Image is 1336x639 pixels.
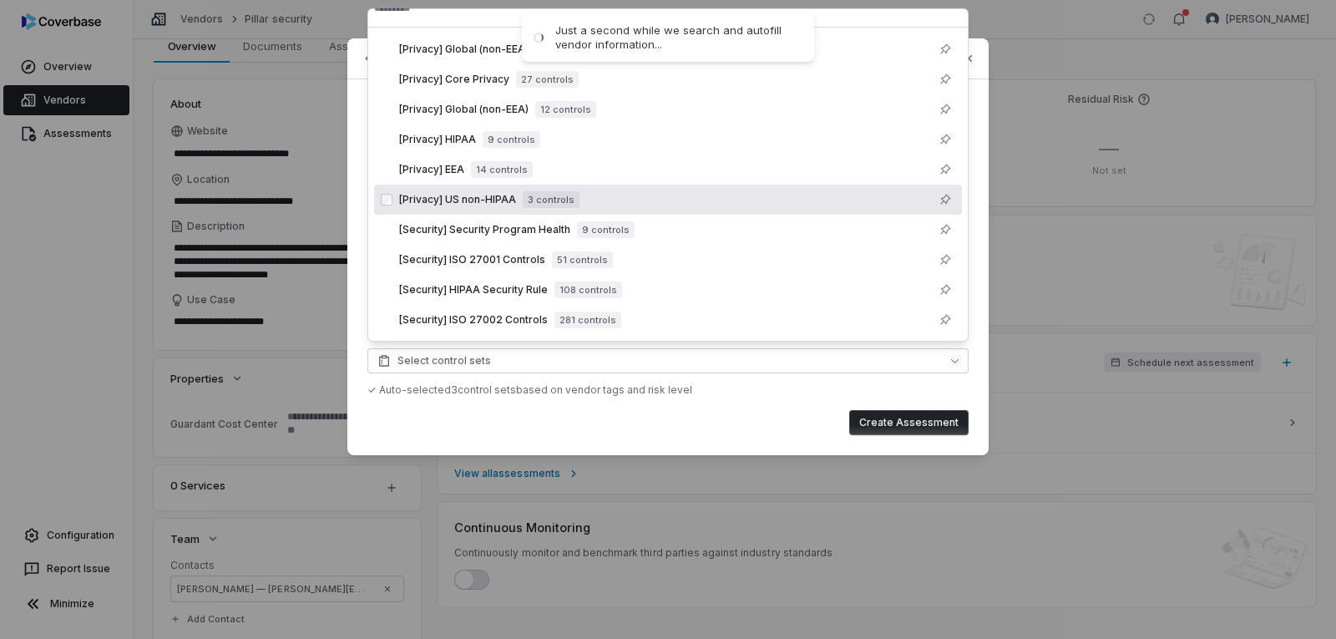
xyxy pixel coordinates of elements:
span: [Security] ISO 27002 Controls [399,313,548,327]
button: Back [356,43,409,74]
span: Select control sets [377,354,491,368]
span: [Privacy] Global (non-EEA) [399,103,529,116]
span: [Privacy] EEA [399,163,464,176]
div: Suggestions [367,28,969,342]
span: 51 controls [552,251,613,268]
span: [Privacy] Core Privacy [399,73,509,86]
span: [Privacy] US non-HIPAA [399,193,516,206]
span: [Security] HIPAA Security Rule [399,283,548,297]
div: Just a second while we search and autofill vendor information... [555,23,797,52]
span: [Privacy] HIPAA [399,133,476,146]
span: [Security] ISO 27001 Controls [399,253,545,266]
div: ✓ Auto-selected 3 control set s based on vendor tags and risk level [367,383,969,397]
span: [Privacy] Global (non-EEA) (test) [399,43,557,56]
span: 27 controls [516,71,579,88]
span: 14 controls [471,161,533,178]
span: 3 controls [523,191,579,208]
span: 9 controls [483,131,540,148]
span: 108 controls [554,281,622,298]
span: [Security] Security Program Health [399,223,570,236]
span: 281 controls [554,312,621,328]
span: 9 controls [577,221,635,238]
span: 12 controls [535,101,596,118]
button: Create Assessment [849,410,969,435]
